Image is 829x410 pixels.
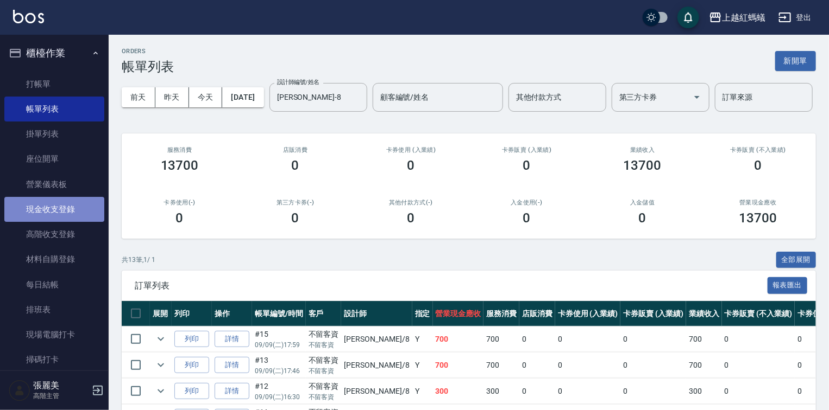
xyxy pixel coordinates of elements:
th: 卡券販賣 (入業績) [620,301,686,326]
a: 報表匯出 [768,280,808,290]
h3: 0 [639,210,646,226]
label: 設計師編號/姓名 [277,78,319,86]
div: 不留客資 [309,355,339,366]
td: 0 [722,379,795,404]
p: 不留客資 [309,340,339,350]
button: expand row [153,357,169,373]
th: 操作 [212,301,252,326]
button: 報表匯出 [768,277,808,294]
td: 700 [686,353,722,378]
div: 上越紅螞蟻 [722,11,765,24]
th: 店販消費 [519,301,555,326]
th: 卡券使用 (入業績) [555,301,621,326]
td: 0 [722,326,795,352]
th: 卡券販賣 (不入業績) [722,301,795,326]
button: 登出 [774,8,816,28]
h2: 卡券使用 (入業績) [366,146,456,153]
button: 新開單 [775,51,816,71]
button: 列印 [174,331,209,348]
td: 700 [686,326,722,352]
td: 0 [555,379,621,404]
td: Y [412,326,433,352]
td: [PERSON_NAME] /8 [341,353,412,378]
td: 0 [722,353,795,378]
button: save [677,7,699,28]
td: 0 [519,326,555,352]
th: 列印 [172,301,212,326]
h2: 卡券販賣 (不入業績) [713,146,803,153]
h3: 0 [407,210,415,226]
td: 300 [433,379,484,404]
td: 300 [483,379,519,404]
p: 高階主管 [33,391,89,401]
a: 每日結帳 [4,272,104,297]
button: 櫃檯作業 [4,39,104,67]
img: Logo [13,10,44,23]
p: 09/09 (二) 17:59 [255,340,303,350]
a: 新開單 [775,55,816,66]
a: 材料自購登錄 [4,247,104,272]
td: 700 [433,353,484,378]
h3: 13700 [161,158,199,173]
h3: 0 [755,158,762,173]
td: 0 [519,353,555,378]
p: 不留客資 [309,392,339,402]
button: 列印 [174,383,209,400]
th: 服務消費 [483,301,519,326]
a: 打帳單 [4,72,104,97]
button: Open [688,88,706,106]
th: 展開 [150,301,172,326]
h5: 張麗美 [33,380,89,391]
button: expand row [153,331,169,347]
td: 0 [620,379,686,404]
h2: 業績收入 [598,146,687,153]
th: 營業現金應收 [433,301,484,326]
h2: 營業現金應收 [713,199,803,206]
div: 不留客資 [309,329,339,340]
th: 客戶 [306,301,342,326]
a: 排班表 [4,297,104,322]
button: 今天 [189,87,223,107]
td: 0 [519,379,555,404]
a: 詳情 [215,331,249,348]
div: 不留客資 [309,381,339,392]
p: 09/09 (二) 17:46 [255,366,303,376]
h2: 入金儲值 [598,199,687,206]
h2: 卡券販賣 (入業績) [482,146,571,153]
a: 座位開單 [4,146,104,171]
h3: 0 [292,210,299,226]
a: 營業儀表板 [4,172,104,197]
a: 掃碼打卡 [4,347,104,372]
td: 700 [433,326,484,352]
h2: ORDERS [122,48,174,55]
h3: 帳單列表 [122,59,174,74]
h2: 入金使用(-) [482,199,571,206]
h2: 其他付款方式(-) [366,199,456,206]
th: 指定 [412,301,433,326]
a: 帳單列表 [4,97,104,121]
h3: 13700 [739,210,777,226]
button: 列印 [174,357,209,374]
h2: 卡券使用(-) [135,199,224,206]
td: 300 [686,379,722,404]
td: 700 [483,326,519,352]
h3: 0 [407,158,415,173]
h3: 13700 [624,158,662,173]
button: expand row [153,383,169,399]
h3: 0 [292,158,299,173]
button: 全部展開 [776,252,817,268]
td: #12 [252,379,306,404]
p: 不留客資 [309,366,339,376]
td: 700 [483,353,519,378]
button: 上越紅螞蟻 [705,7,770,29]
button: 前天 [122,87,155,107]
td: #13 [252,353,306,378]
td: Y [412,353,433,378]
a: 現場電腦打卡 [4,322,104,347]
th: 業績收入 [686,301,722,326]
h3: 0 [176,210,184,226]
th: 設計師 [341,301,412,326]
a: 高階收支登錄 [4,222,104,247]
p: 09/09 (二) 16:30 [255,392,303,402]
a: 詳情 [215,357,249,374]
